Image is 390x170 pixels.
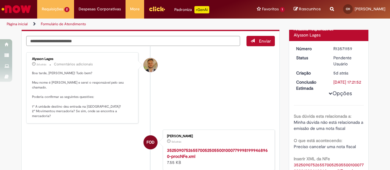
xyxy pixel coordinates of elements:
[144,58,158,72] div: Alysson Lages
[174,6,209,13] div: Padroniza
[167,134,268,138] div: [PERSON_NAME]
[292,70,329,76] dt: Criação
[32,57,133,61] div: Alysson Lages
[5,19,255,30] ul: Trilhas de página
[144,135,158,149] div: Fernando Odair De Lima
[167,147,268,165] div: 7.55 KB
[333,46,362,52] div: R13571159
[355,6,385,12] span: [PERSON_NAME]
[292,46,329,52] dt: Número
[346,7,350,11] span: CH
[194,6,209,13] p: +GenAi
[280,7,285,12] span: 1
[147,135,154,150] span: FOD
[32,71,133,119] p: Boa tarde, [PERSON_NAME]! Tudo bem? Meu nome é [PERSON_NAME] e serei o responsável pelo seu chama...
[333,70,348,76] span: 5d atrás
[37,63,46,66] span: 2d atrás
[41,22,86,26] a: Formulário de Atendimento
[294,32,364,38] div: Alysson Lages
[294,113,351,119] b: Sua dúvida esta relacionada a:
[294,156,330,161] b: Inserir XML da NFe
[130,6,140,12] span: More
[333,70,362,76] div: 26/09/2025 15:21:49
[294,138,342,143] b: O que está acontecendo:
[7,22,28,26] a: Página inicial
[54,62,93,67] small: Comentários adicionais
[292,55,329,61] dt: Status
[37,63,46,66] time: 29/09/2025 13:11:54
[167,147,268,159] a: 35250907526557005250550010007799981999468960-procNFe.xml
[64,7,69,12] span: 2
[259,38,271,44] span: Enviar
[292,79,329,91] dt: Conclusão Estimada
[172,140,181,144] time: 26/09/2025 15:18:54
[294,6,321,12] a: Rascunhos
[42,6,63,12] span: Requisições
[172,140,181,144] span: 5d atrás
[246,36,275,46] button: Enviar
[79,6,121,12] span: Despesas Corporativas
[262,6,279,12] span: Favoritos
[333,79,362,85] div: [DATE] 17:21:52
[149,4,165,13] img: click_logo_yellow_360x200.png
[26,36,240,46] textarea: Digite sua mensagem aqui...
[1,3,32,15] img: ServiceNow
[294,120,364,131] span: Minha dúvida não está relacionada a emissão de uma nota fiscal
[333,55,362,67] div: Pendente Usuário
[294,144,356,149] span: Preciso cancelar uma nota fiscal
[299,6,321,12] span: Rascunhos
[333,70,348,76] time: 26/09/2025 15:21:49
